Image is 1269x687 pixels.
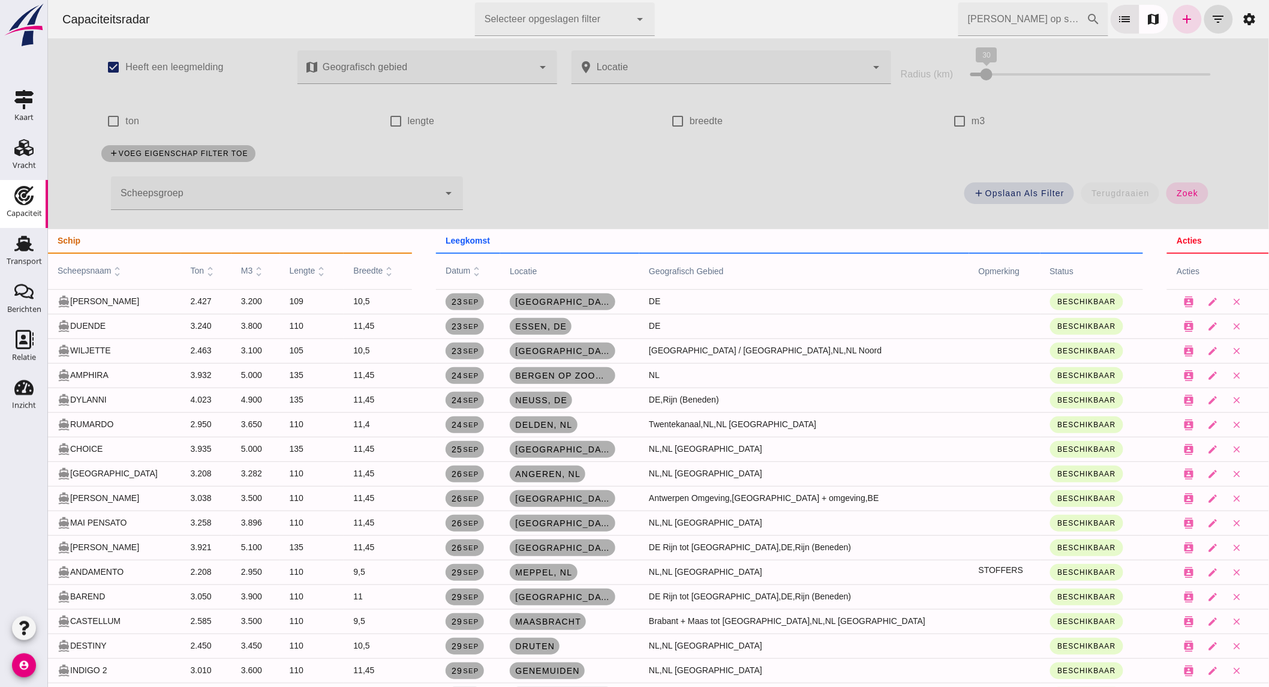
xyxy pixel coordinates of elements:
i: contacts [1135,567,1146,578]
span: Opslaan als filter [926,188,1017,199]
span: Essen , de [467,322,519,331]
td: 3.650 [184,412,232,437]
td: 3.208 [133,461,184,486]
span: 29 [403,568,431,577]
td: 2.585 [133,609,184,634]
i: contacts [1135,518,1146,529]
i: contacts [1135,321,1146,332]
i: close [1183,518,1194,529]
i: edit [1159,419,1170,430]
i: place [531,60,545,74]
i: edit [1159,444,1170,455]
span: Delden , nl [467,420,524,430]
button: Beschikbaar [1002,466,1075,482]
i: Open [822,60,836,74]
a: 26sep [398,466,436,482]
td: 10,5 [296,634,364,658]
button: Beschikbaar [1002,392,1075,409]
div: Capaciteitsradar [5,11,112,28]
div: [PERSON_NAME] [10,541,124,554]
div: DUENDE [10,320,124,333]
i: close [1183,346,1194,356]
i: add [61,149,70,158]
th: opmerking [921,253,993,289]
td: 135 [232,535,296,560]
i: contacts [1135,296,1146,307]
span: 24 [403,420,431,430]
a: Delden, nl [462,416,529,433]
span: Beschikbaar [1009,642,1068,650]
td: 11,45 [296,535,364,560]
i: edit [1159,616,1170,627]
td: 11,45 [296,461,364,486]
small: sep [414,495,431,502]
div: Inzicht [12,401,36,409]
i: close [1183,542,1194,553]
td: 135 [232,363,296,388]
i: directions_boat [10,320,22,332]
button: terugdraaien [1033,182,1111,204]
a: Maasbracht [462,613,538,630]
i: arrow_drop_down [585,12,600,26]
span: Beschikbaar [1009,298,1068,306]
button: Beschikbaar [1002,564,1075,581]
span: Beschikbaar [1009,445,1068,454]
i: contacts [1135,395,1146,406]
span: lengte [242,266,280,275]
span: Beschikbaar [1009,347,1068,355]
div: WILJETTE [10,344,124,358]
i: close [1183,395,1194,406]
td: 11 [296,584,364,609]
td: 3.450 [184,634,232,658]
span: Beschikbaar [1009,544,1068,552]
span: voeg eigenschap filter toe [61,149,200,158]
i: edit [1159,665,1170,676]
td: 110 [232,486,296,511]
button: Beschikbaar [1002,441,1075,458]
label: m3 [924,104,937,138]
td: 110 [232,314,296,338]
i: close [1183,616,1194,627]
td: 110 [232,412,296,437]
span: Beschikbaar [1009,617,1068,626]
a: 25sep [398,441,436,458]
button: Opslaan als filter [916,182,1026,204]
button: Beschikbaar [1002,638,1075,655]
i: close [1183,592,1194,602]
button: Beschikbaar [1002,490,1075,507]
a: Bergen op Zoom, nl [462,367,567,384]
i: close [1183,321,1194,332]
span: Beschikbaar [1009,371,1068,380]
span: Beschikbaar [1009,421,1068,429]
i: edit [1159,518,1170,529]
small: sep [414,372,431,379]
button: Beschikbaar [1002,318,1075,335]
div: AMPHIRA [10,369,124,382]
small: sep [414,593,431,601]
i: add [926,188,937,199]
a: 23sep [398,293,436,310]
td: 5.000 [184,363,232,388]
button: Beschikbaar [1002,589,1075,605]
td: 9,5 [296,560,364,584]
span: 26 [403,469,431,479]
td: 110 [232,511,296,535]
div: DESTINY [10,640,124,653]
button: voeg eigenschap filter toe [53,145,207,162]
span: STOFFERS [931,564,975,577]
a: [GEOGRAPHIC_DATA], be [462,490,567,507]
th: acties [1119,253,1221,289]
th: status [993,253,1096,289]
span: terugdraaien [1043,188,1102,198]
td: 110 [232,584,296,609]
i: add [1132,12,1147,26]
span: 23 [403,322,431,331]
i: filter_list [1163,12,1178,26]
a: 24sep [398,392,436,409]
span: 29 [403,592,431,602]
td: 11,45 [296,363,364,388]
td: 4.023 [133,388,184,412]
span: Druten [467,641,507,651]
i: arrow_drop_down [488,60,502,74]
span: DE [601,296,612,306]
